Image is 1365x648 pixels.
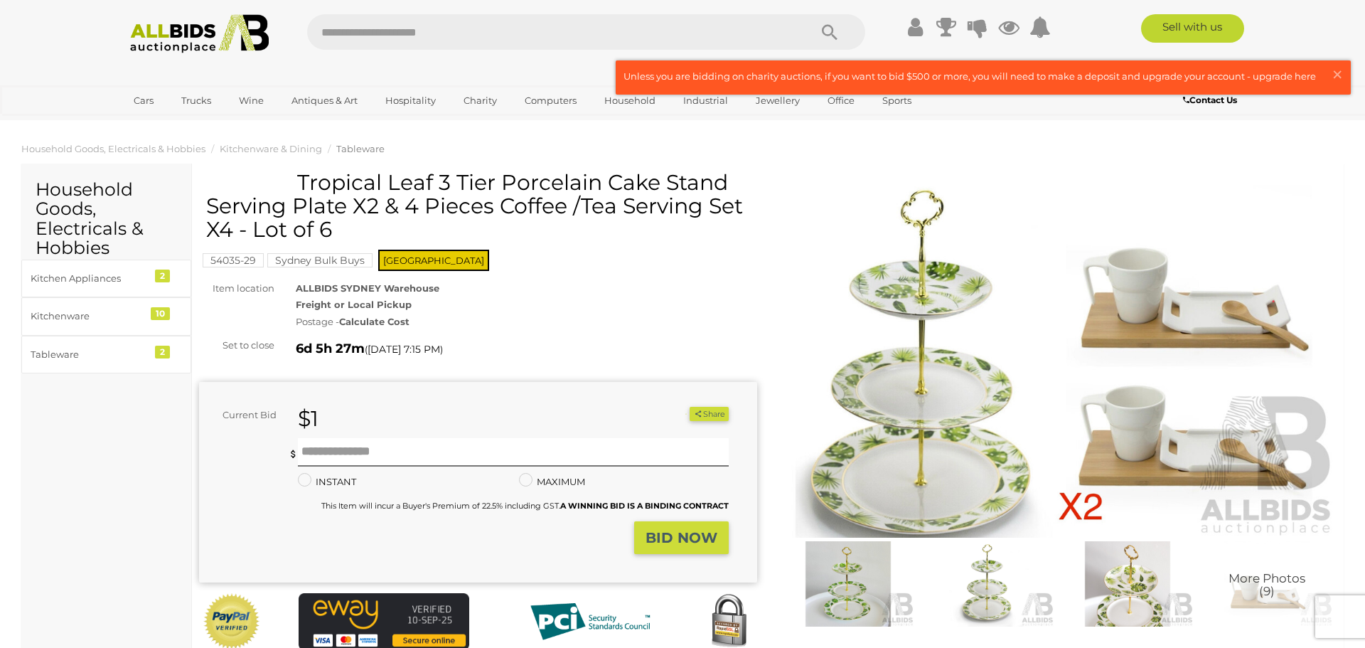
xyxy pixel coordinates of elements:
div: Set to close [188,337,285,354]
a: Tableware [336,143,385,154]
h2: Household Goods, Electricals & Hobbies [36,180,177,258]
a: Household Goods, Electricals & Hobbies [21,143,205,154]
a: Kitchenware 10 [21,297,191,335]
div: 2 [155,270,170,282]
a: 54035-29 [203,255,264,266]
a: Sydney Bulk Buys [267,255,373,266]
a: Trucks [172,89,220,112]
img: Tropical Leaf 3 Tier Porcelain Cake Stand Serving Plate X2 & 4 Pieces Coffee /Tea Serving Set X4 ... [1061,541,1194,627]
a: Contact Us [1183,92,1241,108]
span: [DATE] 7:15 PM [368,343,440,356]
div: Postage - [296,314,757,330]
strong: Calculate Cost [339,316,409,327]
h1: Tropical Leaf 3 Tier Porcelain Cake Stand Serving Plate X2 & 4 Pieces Coffee /Tea Serving Set X4 ... [206,171,754,241]
a: Sell with us [1141,14,1244,43]
mark: Sydney Bulk Buys [267,253,373,267]
span: [GEOGRAPHIC_DATA] [378,250,489,271]
label: INSTANT [298,474,356,490]
small: This Item will incur a Buyer's Premium of 22.5% including GST. [321,501,729,511]
img: Tropical Leaf 3 Tier Porcelain Cake Stand Serving Plate X2 & 4 Pieces Coffee /Tea Serving Set X4 ... [778,178,1337,538]
strong: $1 [298,405,318,432]
div: Item location [188,280,285,297]
div: Kitchenware [31,308,148,324]
span: ( ) [365,344,443,355]
strong: BID NOW [646,529,717,546]
b: Contact Us [1183,95,1237,105]
a: Hospitality [376,89,445,112]
strong: ALLBIDS SYDNEY Warehouse [296,282,439,294]
div: Current Bid [199,407,287,423]
a: Antiques & Art [282,89,367,112]
a: Household [595,89,665,112]
a: More Photos(9) [1201,541,1333,627]
strong: 6d 5h 27m [296,341,365,356]
div: 2 [155,346,170,358]
a: Kitchenware & Dining [220,143,322,154]
a: Wine [230,89,273,112]
strong: Freight or Local Pickup [296,299,412,310]
a: [GEOGRAPHIC_DATA] [124,112,244,136]
a: Jewellery [746,89,809,112]
li: Unwatch this item [673,407,687,421]
a: Office [818,89,864,112]
button: BID NOW [634,521,729,555]
a: Sports [873,89,921,112]
label: MAXIMUM [519,474,585,490]
a: Kitchen Appliances 2 [21,260,191,297]
a: Cars [124,89,163,112]
span: More Photos (9) [1228,572,1305,598]
a: Computers [515,89,586,112]
a: Tableware 2 [21,336,191,373]
span: × [1331,60,1344,88]
b: A WINNING BID IS A BINDING CONTRACT [560,501,729,511]
a: Charity [454,89,506,112]
div: Kitchen Appliances [31,270,148,287]
button: Search [794,14,865,50]
img: Tropical Leaf 3 Tier Porcelain Cake Stand Serving Plate X2 & 4 Pieces Coffee /Tea Serving Set X4 ... [782,541,914,627]
div: Tableware [31,346,148,363]
img: Tropical Leaf 3 Tier Porcelain Cake Stand Serving Plate X2 & 4 Pieces Coffee /Tea Serving Set X4 ... [921,541,1054,627]
a: Industrial [674,89,737,112]
img: Tropical Leaf 3 Tier Porcelain Cake Stand Serving Plate X2 & 4 Pieces Coffee /Tea Serving Set X4 ... [1201,541,1333,627]
img: Allbids.com.au [122,14,277,53]
button: Share [690,407,729,422]
mark: 54035-29 [203,253,264,267]
div: 10 [151,307,170,320]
